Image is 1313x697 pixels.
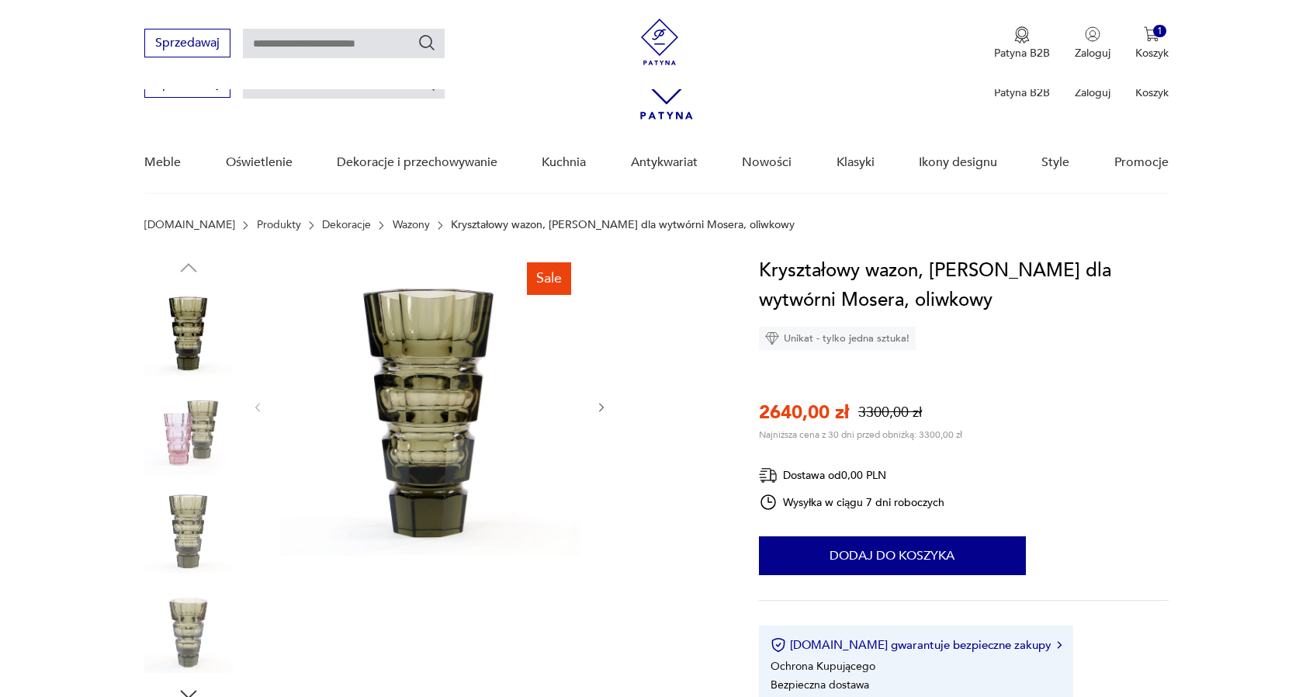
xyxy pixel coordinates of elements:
div: Sale [527,262,571,295]
img: Zdjęcie produktu Kryształowy wazon, J. Hoffmann dla wytwórni Mosera, oliwkowy [280,256,580,556]
p: 2640,00 zł [759,400,849,425]
a: Klasyki [837,133,875,192]
img: Ikona koszyka [1144,26,1159,42]
img: Ikona certyfikatu [771,637,786,653]
a: Meble [144,133,181,192]
img: Patyna - sklep z meblami i dekoracjami vintage [636,19,683,65]
a: Ikona medaluPatyna B2B [994,26,1050,61]
a: Oświetlenie [226,133,293,192]
button: [DOMAIN_NAME] gwarantuje bezpieczne zakupy [771,637,1062,653]
div: Wysyłka w ciągu 7 dni roboczych [759,493,945,511]
img: Zdjęcie produktu Kryształowy wazon, J. Hoffmann dla wytwórni Mosera, oliwkowy [144,387,233,475]
button: Dodaj do koszyka [759,536,1026,575]
a: Kuchnia [542,133,586,192]
div: 1 [1153,25,1166,38]
p: Koszyk [1135,46,1169,61]
a: Style [1041,133,1069,192]
li: Ochrona Kupującego [771,659,875,674]
h1: Kryształowy wazon, [PERSON_NAME] dla wytwórni Mosera, oliwkowy [759,256,1169,315]
p: Najniższa cena z 30 dni przed obniżką: 3300,00 zł [759,428,962,441]
p: Patyna B2B [994,85,1050,100]
a: Antykwariat [631,133,698,192]
a: Ikony designu [919,133,997,192]
button: Zaloguj [1075,26,1110,61]
p: Zaloguj [1075,85,1110,100]
a: Produkty [257,219,301,231]
p: Koszyk [1135,85,1169,100]
a: Dekoracje [322,219,371,231]
div: Dostawa od 0,00 PLN [759,466,945,485]
p: Zaloguj [1075,46,1110,61]
button: 1Koszyk [1135,26,1169,61]
a: Dekoracje i przechowywanie [337,133,497,192]
a: Wazony [393,219,430,231]
img: Zdjęcie produktu Kryształowy wazon, J. Hoffmann dla wytwórni Mosera, oliwkowy [144,584,233,673]
p: Kryształowy wazon, [PERSON_NAME] dla wytwórni Mosera, oliwkowy [451,219,795,231]
li: Bezpieczna dostawa [771,678,869,692]
button: Sprzedawaj [144,29,230,57]
a: Promocje [1114,133,1169,192]
a: Sprzedawaj [144,79,230,90]
p: 3300,00 zł [858,403,922,422]
div: Unikat - tylko jedna sztuka! [759,327,916,350]
img: Ikonka użytkownika [1085,26,1100,42]
img: Ikona strzałki w prawo [1057,641,1062,649]
a: Sprzedawaj [144,39,230,50]
img: Zdjęcie produktu Kryształowy wazon, J. Hoffmann dla wytwórni Mosera, oliwkowy [144,485,233,574]
img: Zdjęcie produktu Kryształowy wazon, J. Hoffmann dla wytwórni Mosera, oliwkowy [144,287,233,376]
a: Nowości [742,133,792,192]
button: Patyna B2B [994,26,1050,61]
p: Patyna B2B [994,46,1050,61]
img: Ikona dostawy [759,466,778,485]
img: Ikona medalu [1014,26,1030,43]
img: Ikona diamentu [765,331,779,345]
a: [DOMAIN_NAME] [144,219,235,231]
button: Szukaj [417,33,436,52]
